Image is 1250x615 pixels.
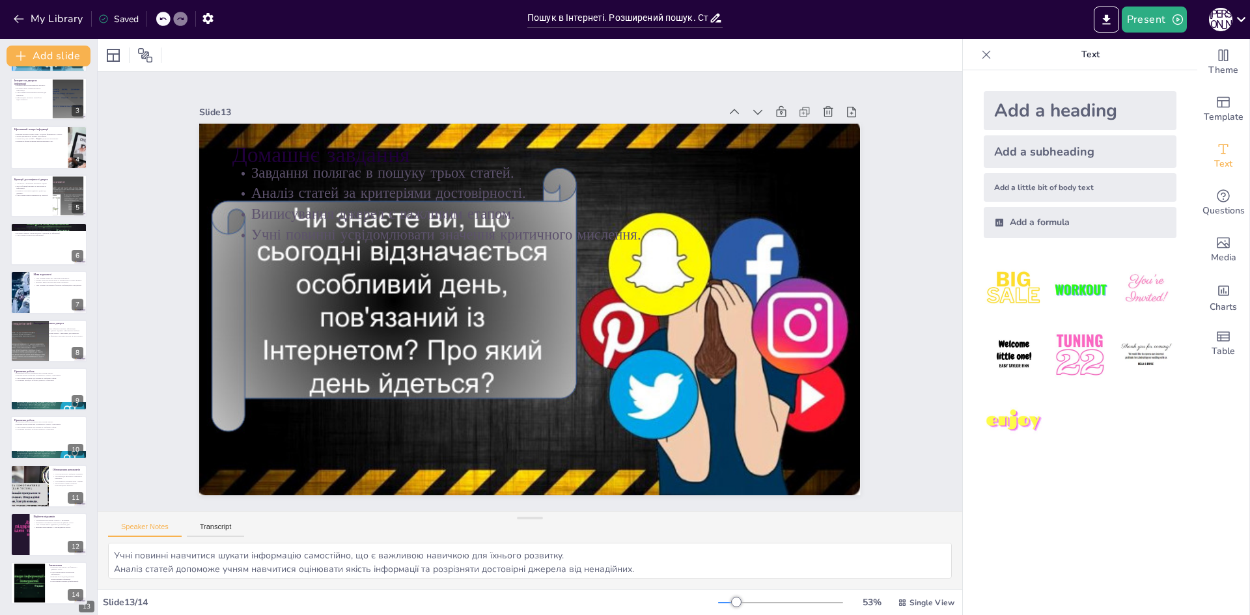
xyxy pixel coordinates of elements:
[53,482,83,487] p: Обговорення сприяє розвитку комунікаційних навичок.
[33,282,83,284] p: Важливо вміти протистояти мові ворожнечі.
[49,575,83,580] p: Важливо бути відповідальними користувачами інформації.
[14,375,83,377] p: Використання операторів розширеного пошуку є важливим.
[137,48,153,63] span: Position
[14,372,83,375] p: Практична робота допомагає застосувати знання.
[98,13,139,25] div: Saved
[14,140,64,143] p: Правильне формулювання запитів економить час.
[72,202,83,213] div: 5
[1197,133,1249,180] div: Add text boxes
[997,39,1184,70] p: Text
[1210,300,1237,314] span: Charts
[14,420,83,423] p: Практична робота допомагає застосувати знання.
[79,601,94,612] div: 13
[1204,110,1243,124] span: Template
[1197,226,1249,273] div: Add images, graphics, shapes or video
[14,87,49,91] p: Важливо вміти оцінювати якість інформації.
[10,77,87,120] div: https://cdn.sendsteps.com/images/logo/sendsteps_logo_white.pnghttps://cdn.sendsteps.com/images/lo...
[14,96,49,101] p: Інформація в Інтернеті може бути недостовірною.
[53,468,83,472] p: Обговорення результатів
[1209,8,1232,31] div: М [PERSON_NAME]
[10,562,87,605] div: 14
[72,250,83,262] div: 6
[1208,63,1238,77] span: Theme
[856,596,887,608] div: 53 %
[49,571,83,575] p: Учні повинні вміти аналізувати інформацію.
[1116,325,1176,385] img: 6.jpeg
[14,92,49,96] p: Учні повинні знати корисні ресурси для навчання.
[33,330,83,333] p: Організація списків джерел підвищує ефективність роботи.
[1094,7,1119,33] button: Export to PowerPoint
[14,379,83,382] p: Створення закладок на якісні джерела є корисним.
[33,526,83,529] p: Використання навичок у повсякденному житті.
[72,395,83,407] div: 9
[14,418,83,422] p: Практична робота
[1197,273,1249,320] div: Add charts and graphs
[33,277,83,280] p: Учні повинні знати, що таке мова ворожнечі.
[103,596,718,608] div: Slide 13 / 14
[33,521,83,524] p: Важливість критичного мислення в цифрову епоху.
[1122,7,1187,33] button: Present
[1212,344,1235,359] span: Table
[14,177,49,181] p: Критерії достовірності джерел
[14,229,83,232] p: Маніпуляції можуть впливати на думку людей.
[7,46,90,66] button: Add slide
[10,126,87,169] div: https://cdn.sendsteps.com/images/logo/sendsteps_logo_white.pnghttps://cdn.sendsteps.com/images/lo...
[1214,157,1232,171] span: Text
[49,563,83,567] p: Заключення
[72,105,83,116] div: 3
[14,135,64,138] p: Лапки допомагають шукати точні фрази.
[72,347,83,359] div: 8
[33,284,83,287] p: Учні повинні створювати безпечне інформаційне середовище.
[33,273,83,277] p: Мова ворожнечі
[10,174,87,217] div: https://cdn.sendsteps.com/images/logo/sendsteps_logo_white.pnghttps://cdn.sendsteps.com/images/lo...
[10,8,89,29] button: My Library
[68,541,83,553] div: 12
[10,271,87,314] div: https://cdn.sendsteps.com/images/logo/sendsteps_logo_white.pnghttps://cdn.sendsteps.com/images/lo...
[1049,259,1110,320] img: 2.jpeg
[14,195,49,197] p: Учні повинні вміти перевіряти ці критерії.
[984,207,1176,238] div: Add a formula
[53,475,83,480] p: Аргументація висновків є важливою навичкою.
[14,232,83,234] p: Важливо навчити учнів критично ставитися до інформації.
[68,492,83,504] div: 11
[249,163,835,307] p: Учні повинні усвідомлювати значення критичного мислення.
[33,519,83,522] p: Узагальнення алгоритму пошуку є важливим.
[14,133,64,135] p: Використання ключових слів є основою ефективного пошуку.
[984,91,1176,130] div: Add a heading
[33,515,83,519] p: Підбиття підсумків
[33,280,83,282] p: Ознаки мови ворожнечі можуть проявлятися в різних формах.
[14,225,83,228] p: Фейки та маніпуляції
[1049,325,1110,385] img: 5.jpeg
[68,589,83,601] div: 14
[1209,7,1232,33] button: М [PERSON_NAME]
[1197,320,1249,367] div: Add a table
[33,524,83,526] p: Учні повинні вміти відбирати достовірні дані.
[10,320,87,362] div: https://cdn.sendsteps.com/images/logo/sendsteps_logo_white.pnghttps://cdn.sendsteps.com/images/lo...
[253,144,839,288] p: Виписування джерел є важливим етапом.
[262,103,848,247] p: Завдання полягає в пошуку трьох статей.
[33,332,83,335] p: Збереження результатів пошуку є важливим для навчання.
[1202,204,1245,218] span: Questions
[49,566,83,570] p: Критичне мислення є необхідним у цифрову епоху.
[53,480,83,482] p: Учні діляться досвідом один з одним.
[33,335,83,337] p: Учні повинні вміти ефективно використовувати ці інструменти.
[72,299,83,310] div: 7
[108,523,182,537] button: Speaker Notes
[108,543,952,579] textarea: Учні повинні навчитися шукати інформацію самостійно, що є важливою навичкою для їхнього розвитку....
[243,41,755,161] div: Slide 13
[984,173,1176,202] div: Add a little bit of body text
[1197,39,1249,86] div: Change the overall theme
[14,182,49,185] p: Авторство є важливим критерієм оцінки.
[33,321,83,325] p: Закладки та списки джерел
[14,234,83,237] p: Учні повинні уникати дезінформації.
[14,79,49,86] p: Інтернет як джерело інформації
[68,444,83,456] div: 10
[257,124,843,267] p: Аналіз статей за критеріями достовірності.
[187,523,245,537] button: Transcript
[10,223,87,266] div: https://cdn.sendsteps.com/images/logo/sendsteps_logo_white.pnghttps://cdn.sendsteps.com/images/lo...
[14,189,49,194] p: Наявність посилань підвищує довіру до джерела.
[1197,180,1249,226] div: Get real-time input from your audience
[10,416,87,459] div: 10
[49,580,83,582] p: Учні повинні уникати дезінформації.
[527,8,709,27] input: Insert title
